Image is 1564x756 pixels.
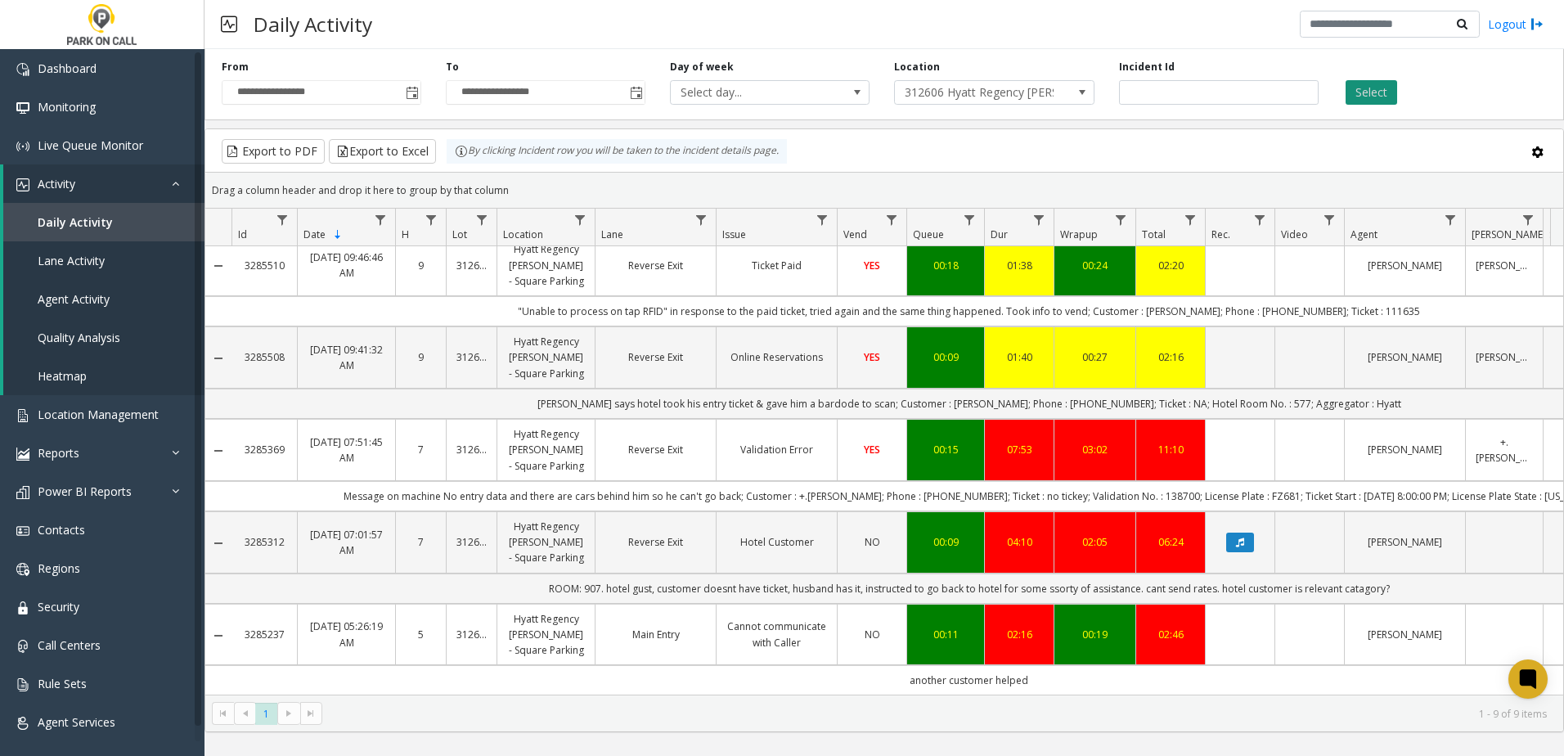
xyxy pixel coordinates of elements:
a: Queue Filter Menu [959,209,981,231]
span: Toggle popup [627,81,645,104]
a: 7 [406,534,436,550]
a: 01:40 [995,349,1044,365]
a: Reverse Exit [605,442,706,457]
a: Rec. Filter Menu [1249,209,1271,231]
span: Date [303,227,326,241]
div: 00:27 [1064,349,1126,365]
a: 9 [406,349,436,365]
span: Regions [38,560,80,576]
img: 'icon' [16,486,29,499]
a: 312606 [456,349,487,365]
img: logout [1530,16,1544,33]
a: Main Entry [605,627,706,642]
span: Rule Sets [38,676,87,691]
span: Agent Services [38,714,115,730]
span: Heatmap [38,368,87,384]
a: [PERSON_NAME] [1355,258,1455,273]
a: Dur Filter Menu [1028,209,1050,231]
div: 00:09 [917,349,974,365]
a: Hyatt Regency [PERSON_NAME] - Square Parking [507,334,585,381]
span: Sortable [331,228,344,241]
a: Reverse Exit [605,534,706,550]
a: 3285508 [241,349,287,365]
a: 02:16 [1146,349,1195,365]
img: 'icon' [16,63,29,76]
a: 02:05 [1064,534,1126,550]
label: Incident Id [1119,60,1175,74]
button: Select [1346,80,1397,105]
a: 00:19 [1064,627,1126,642]
a: Parker Filter Menu [1517,209,1539,231]
span: NO [865,628,880,641]
a: Lane Filter Menu [690,209,712,231]
span: Monitoring [38,99,96,115]
span: Live Queue Monitor [38,137,143,153]
a: YES [847,442,897,457]
a: 02:20 [1146,258,1195,273]
div: 04:10 [995,534,1044,550]
a: Online Reservations [726,349,827,365]
span: Dashboard [38,61,97,76]
a: YES [847,258,897,273]
a: 312606 [456,627,487,642]
span: YES [864,350,880,364]
a: Id Filter Menu [272,209,294,231]
span: YES [864,443,880,457]
span: YES [864,259,880,272]
img: 'icon' [16,678,29,691]
a: +.[PERSON_NAME] [1476,434,1533,466]
img: infoIcon.svg [455,145,468,158]
span: Issue [722,227,746,241]
a: Issue Filter Menu [811,209,834,231]
img: 'icon' [16,448,29,461]
a: Location Filter Menu [569,209,591,231]
a: 02:46 [1146,627,1195,642]
span: Wrapup [1060,227,1098,241]
div: 01:38 [995,258,1044,273]
a: Agent Activity [3,280,204,318]
a: Heatmap [3,357,204,395]
a: Reverse Exit [605,258,706,273]
img: 'icon' [16,524,29,538]
h3: Daily Activity [245,4,380,44]
a: 312606 [456,442,487,457]
a: Hyatt Regency [PERSON_NAME] - Square Parking [507,426,585,474]
img: 'icon' [16,409,29,422]
span: H [402,227,409,241]
span: Dur [991,227,1008,241]
a: YES [847,349,897,365]
a: 3285369 [241,442,287,457]
span: Location Management [38,407,159,422]
a: 9 [406,258,436,273]
span: Vend [843,227,867,241]
label: Day of week [670,60,734,74]
a: Validation Error [726,442,827,457]
a: 5 [406,627,436,642]
a: 11:10 [1146,442,1195,457]
a: Hyatt Regency [PERSON_NAME] - Square Parking [507,611,585,659]
span: Select day... [671,81,829,104]
a: [DATE] 09:46:46 AM [308,250,385,281]
a: 02:16 [995,627,1044,642]
a: [DATE] 09:41:32 AM [308,342,385,373]
a: 00:09 [917,534,974,550]
a: 312606 [456,258,487,273]
a: 06:24 [1146,534,1195,550]
a: Total Filter Menu [1180,209,1202,231]
button: Export to Excel [329,139,436,164]
a: 00:11 [917,627,974,642]
a: Collapse Details [205,259,231,272]
a: Quality Analysis [3,318,204,357]
span: Power BI Reports [38,484,132,499]
img: 'icon' [16,563,29,576]
span: [PERSON_NAME] [1472,227,1546,241]
img: 'icon' [16,178,29,191]
a: 07:53 [995,442,1044,457]
div: 00:15 [917,442,974,457]
span: Total [1142,227,1166,241]
a: [PERSON_NAME] [1355,534,1455,550]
